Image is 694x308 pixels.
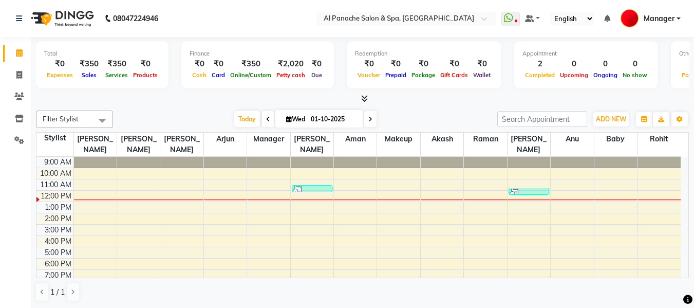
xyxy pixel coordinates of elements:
span: Cash [190,71,209,79]
span: Completed [522,71,557,79]
span: Aman [334,133,377,146]
span: Wed [284,115,308,123]
div: ₹0 [409,58,438,70]
div: Redemption [355,49,493,58]
div: 0 [620,58,650,70]
input: Search Appointment [497,111,587,127]
span: Package [409,71,438,79]
div: ₹0 [209,58,228,70]
span: Baby [594,133,637,146]
div: ₹0 [355,58,383,70]
div: ₹0 [438,58,471,70]
div: panache salon, TK01, 11:45 AM-12:00 PM, Threading - Eyebrows [509,188,549,194]
div: 1:00 PM [43,202,73,213]
img: logo [26,4,97,33]
div: 4:00 PM [43,236,73,247]
div: 2 [522,58,557,70]
span: Gift Cards [438,71,471,79]
div: 7:00 PM [43,270,73,281]
button: ADD NEW [593,112,629,126]
span: Today [234,111,260,127]
div: Finance [190,49,326,58]
span: Wallet [471,71,493,79]
span: Expenses [44,71,76,79]
div: 3:00 PM [43,225,73,235]
div: 9:00 AM [42,157,73,168]
span: Due [309,71,325,79]
span: Anu [551,133,593,146]
span: Sales [79,71,99,79]
span: Manager [644,13,674,24]
div: 0 [557,58,591,70]
div: ₹0 [471,58,493,70]
span: Arjun [204,133,247,146]
input: 2025-10-01 [308,112,359,127]
div: Appointment [522,49,650,58]
div: 10:00 AM [38,168,73,179]
div: 5:00 PM [43,247,73,258]
span: Akash [421,133,463,146]
span: Services [103,71,130,79]
div: ₹350 [103,58,130,70]
span: Raman [464,133,507,146]
span: Petty cash [274,71,308,79]
div: 12:00 PM [39,191,73,202]
div: ₹0 [130,58,160,70]
span: [PERSON_NAME] [117,133,160,156]
b: 08047224946 [113,4,158,33]
img: Manager [621,9,639,27]
div: ₹350 [228,58,274,70]
span: Voucher [355,71,383,79]
div: ₹0 [308,58,326,70]
span: Rohit [637,133,681,146]
div: panache salon, TK01, 11:30 AM-11:45 AM, Threading - Eyebrows [292,186,332,192]
div: ₹0 [383,58,409,70]
span: 1 / 1 [50,287,65,298]
div: 2:00 PM [43,213,73,224]
div: ₹0 [44,58,76,70]
div: 11:00 AM [38,179,73,190]
span: Upcoming [557,71,591,79]
div: 0 [591,58,620,70]
span: [PERSON_NAME] [160,133,203,156]
span: Prepaid [383,71,409,79]
div: Total [44,49,160,58]
div: 6:00 PM [43,259,73,269]
span: Ongoing [591,71,620,79]
span: [PERSON_NAME] [291,133,333,156]
span: Products [130,71,160,79]
span: Makeup [377,133,420,146]
div: ₹350 [76,58,103,70]
div: Stylist [36,133,73,143]
span: Filter Stylist [43,115,79,123]
span: Online/Custom [228,71,274,79]
span: [PERSON_NAME] [74,133,117,156]
span: ADD NEW [596,115,626,123]
span: Card [209,71,228,79]
span: Manager [247,133,290,146]
span: No show [620,71,650,79]
span: [PERSON_NAME] [508,133,550,156]
div: ₹2,020 [274,58,308,70]
div: ₹0 [190,58,209,70]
